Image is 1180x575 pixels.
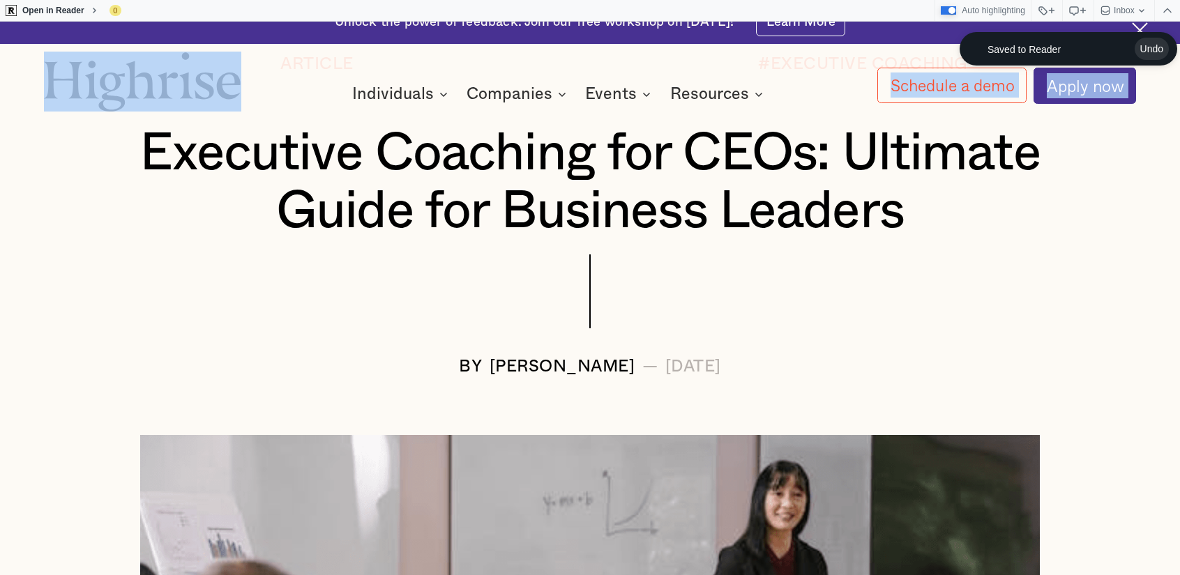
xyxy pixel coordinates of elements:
[1034,68,1135,104] a: Apply now
[352,86,452,102] div: Individuals
[585,86,655,102] div: Events
[352,86,434,102] div: Individuals
[670,86,749,102] div: Resources
[490,358,635,376] div: [PERSON_NAME]
[756,8,845,36] a: Learn More
[1132,22,1148,38] img: Cross icon
[642,358,658,376] div: —
[670,86,767,102] div: Resources
[665,358,721,376] div: [DATE]
[335,13,734,31] div: Unlock the power of feedback. Join our free workshop on [DATE]!
[467,86,570,102] div: Companies
[44,52,241,112] img: Highrise logo
[877,68,1026,103] a: Schedule a demo
[467,86,552,102] div: Companies
[585,86,637,102] div: Events
[459,358,482,376] div: BY
[90,125,1091,240] h1: Executive Coaching for CEOs: Ultimate Guide for Business Leaders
